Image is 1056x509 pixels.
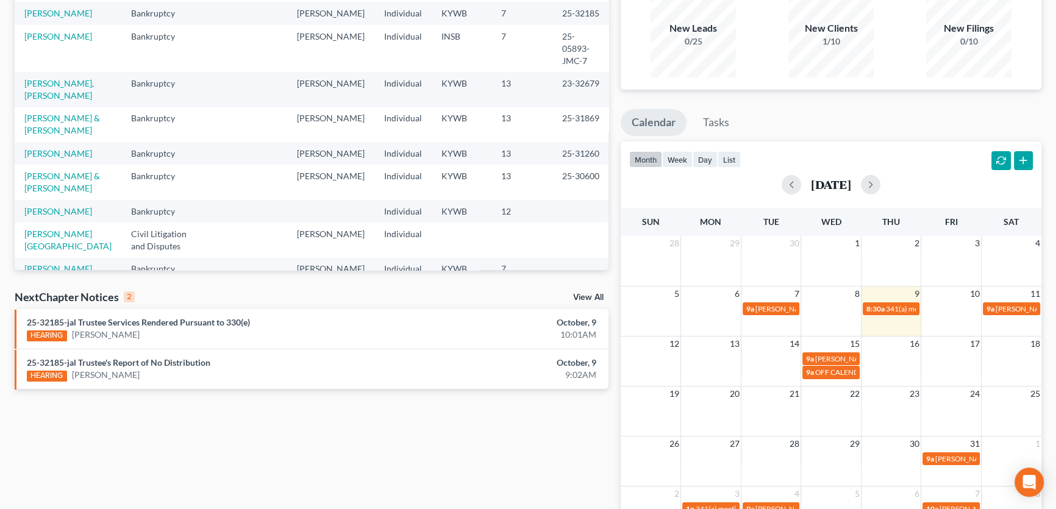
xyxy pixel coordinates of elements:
td: Individual [374,222,432,257]
span: 23 [908,386,921,401]
span: 13 [729,336,741,351]
span: 24 [969,386,981,401]
a: [PERSON_NAME] [24,206,92,216]
span: [PERSON_NAME], Jr., [PERSON_NAME] (7) last day to oppose discharge [DATE] [755,304,1008,313]
span: Sat [1004,216,1019,227]
td: Bankruptcy [121,142,198,165]
span: 7 [793,287,801,301]
td: 13 [491,142,552,165]
span: 2 [913,236,921,251]
td: KYWB [432,107,491,142]
span: 6 [913,486,921,501]
td: Individual [374,142,432,165]
div: 2 [124,291,135,302]
td: KYWB [432,200,491,222]
td: Bankruptcy [121,107,198,142]
td: [PERSON_NAME] [287,25,374,72]
td: Individual [374,258,432,280]
span: 341(a) meeting for [PERSON_NAME] [886,304,1004,313]
div: NextChapter Notices [15,290,135,304]
td: 7 [491,2,552,24]
div: New Leads [651,21,736,35]
span: Tue [763,216,779,227]
span: 25 [1029,386,1041,401]
h2: [DATE] [811,178,851,191]
td: Bankruptcy [121,165,198,199]
span: 12 [668,336,680,351]
td: Bankruptcy [121,72,198,107]
span: 16 [908,336,921,351]
span: 20 [729,386,741,401]
td: Civil Litigation and Disputes [121,222,198,257]
div: 9:02AM [415,369,596,381]
span: 8:30a [866,304,885,313]
td: Bankruptcy [121,25,198,72]
span: 9a [806,354,814,363]
span: 9a [806,368,814,377]
span: 29 [849,436,861,451]
span: 9a [986,304,994,313]
span: 21 [788,386,801,401]
a: [PERSON_NAME] [72,369,140,381]
td: Individual [374,2,432,24]
button: day [693,151,718,168]
span: 5 [673,287,680,301]
span: 31 [969,436,981,451]
span: 4 [1034,236,1041,251]
span: 30 [788,236,801,251]
a: Calendar [621,109,687,136]
td: Individual [374,165,432,199]
a: Tasks [692,109,740,136]
div: HEARING [27,371,67,382]
td: 7 [491,258,552,280]
td: 25-31869 [552,107,611,142]
span: 1 [1034,436,1041,451]
span: 1 [854,236,861,251]
span: Wed [821,216,841,227]
a: [PERSON_NAME][GEOGRAPHIC_DATA] [24,229,112,251]
span: 17 [969,336,981,351]
span: Sun [642,216,660,227]
span: Mon [700,216,721,227]
span: 26 [668,436,680,451]
td: [PERSON_NAME] [287,2,374,24]
td: 25-30600 [552,165,611,199]
td: INSB [432,25,491,72]
span: 27 [729,436,741,451]
td: Bankruptcy [121,200,198,222]
span: 15 [849,336,861,351]
td: [PERSON_NAME] [287,258,374,280]
span: 5 [854,486,861,501]
div: October, 9 [415,357,596,369]
span: 9a [926,454,934,463]
a: View All [573,293,604,302]
span: 11 [1029,287,1041,301]
div: 10:01AM [415,329,596,341]
td: 13 [491,107,552,142]
td: Individual [374,200,432,222]
div: 0/25 [651,35,736,48]
span: [PERSON_NAME] -Trustee objection to application to waive FF due 10/14 [815,354,1047,363]
span: 9a [746,304,754,313]
td: 25-05893-JMC-7 [552,25,611,72]
td: 23-32679 [552,72,611,107]
a: [PERSON_NAME] [24,148,92,158]
td: KYWB [432,142,491,165]
td: [PERSON_NAME] [287,72,374,107]
td: KYWB [432,2,491,24]
span: Thu [882,216,900,227]
td: Individual [374,72,432,107]
span: 18 [1029,336,1041,351]
a: 25-32185-jal Trustee Services Rendered Pursuant to 330(e) [27,317,250,327]
td: 13 [491,165,552,199]
td: 25-31260 [552,142,611,165]
a: [PERSON_NAME], [PERSON_NAME] [24,78,94,101]
span: 4 [793,486,801,501]
div: 0/10 [926,35,1011,48]
td: [PERSON_NAME] [287,222,374,257]
span: 22 [849,386,861,401]
td: 7 [491,25,552,72]
span: 10 [969,287,981,301]
a: [PERSON_NAME] [24,8,92,18]
td: [PERSON_NAME] [287,165,374,199]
